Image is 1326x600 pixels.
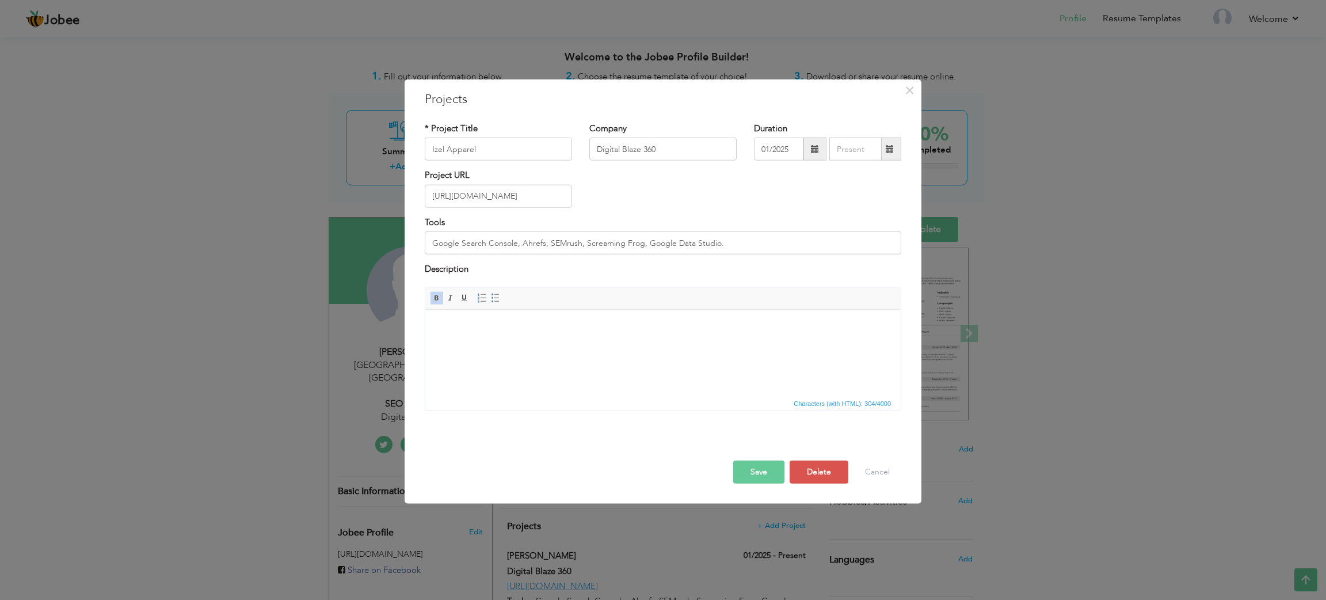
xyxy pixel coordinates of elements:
button: Delete [790,460,848,483]
label: Tools [425,217,445,229]
label: Description [425,263,468,275]
a: Insert/Remove Numbered List [475,291,488,304]
span: Characters (with HTML): 304/4000 [791,398,893,408]
a: Bold [430,291,443,304]
input: From [754,138,803,161]
label: Project URL [425,169,470,181]
a: Insert/Remove Bulleted List [489,291,502,304]
button: Save [733,460,784,483]
label: Duration [754,123,787,135]
div: Statistics [791,398,894,408]
a: Italic [444,291,457,304]
label: Company [589,123,627,135]
h3: Projects [425,91,901,108]
a: Underline [458,291,471,304]
iframe: Rich Text Editor, projectEditor [425,309,901,396]
input: Present [829,138,882,161]
label: * Project Title [425,123,478,135]
button: Close [900,81,919,100]
span: × [905,80,915,101]
button: Cancel [853,460,901,483]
